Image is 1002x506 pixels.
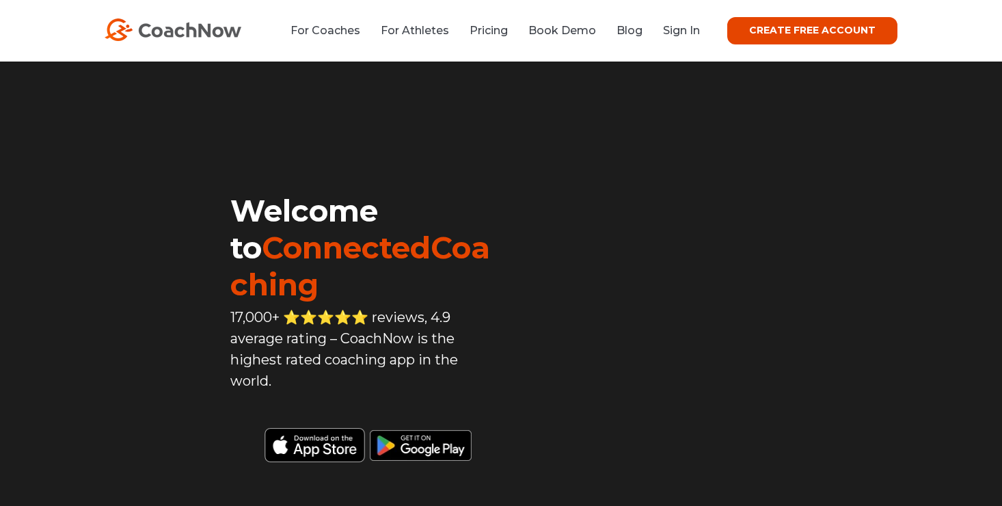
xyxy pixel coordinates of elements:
[230,421,501,462] img: Black Download CoachNow on the App Store Button
[663,24,700,37] a: Sign In
[727,17,897,44] a: CREATE FREE ACCOUNT
[230,309,458,389] span: 17,000+ ⭐️⭐️⭐️⭐️⭐️ reviews, 4.9 average rating – CoachNow is the highest rated coaching app in th...
[528,24,596,37] a: Book Demo
[470,24,508,37] a: Pricing
[381,24,449,37] a: For Athletes
[105,18,241,41] img: CoachNow Logo
[230,192,501,303] h1: Welcome to
[617,24,642,37] a: Blog
[230,229,490,303] span: ConnectedCoaching
[290,24,360,37] a: For Coaches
